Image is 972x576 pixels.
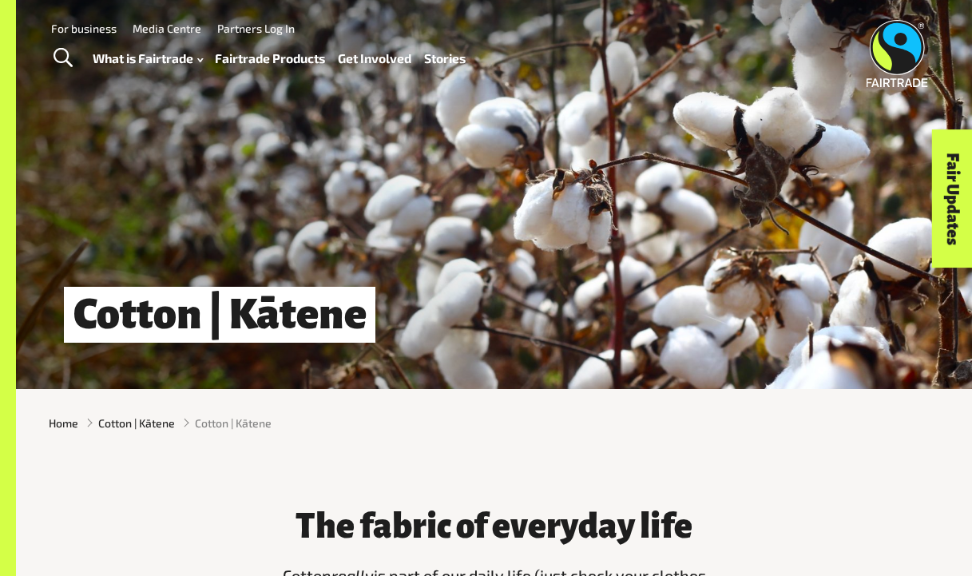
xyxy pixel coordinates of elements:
[98,415,175,431] a: Cotton | Kātene
[338,47,411,70] a: Get Involved
[424,47,466,70] a: Stories
[195,415,272,431] span: Cotton | Kātene
[215,47,325,70] a: Fairtrade Products
[217,22,295,35] a: Partners Log In
[49,415,78,431] a: Home
[133,22,201,35] a: Media Centre
[43,38,82,78] a: Toggle Search
[51,22,117,35] a: For business
[866,20,927,87] img: Fairtrade Australia New Zealand logo
[93,47,203,70] a: What is Fairtrade
[276,507,712,545] h3: The fabric of everyday life
[64,287,375,343] h1: Cotton | Kātene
